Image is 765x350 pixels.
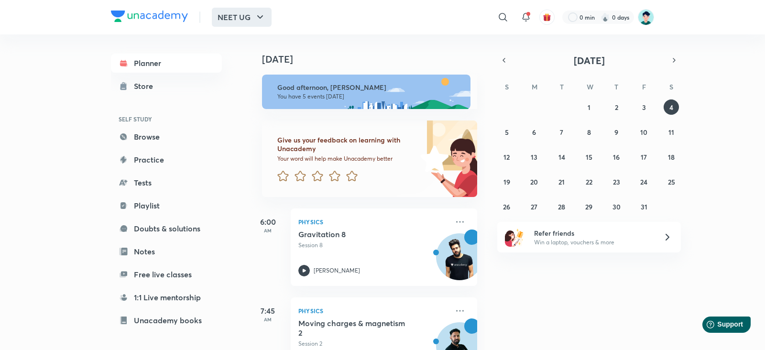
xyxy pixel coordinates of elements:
[581,149,597,164] button: October 15, 2025
[437,239,482,284] img: Avatar
[560,82,564,91] abbr: Tuesday
[298,305,448,317] p: Physics
[532,128,536,137] abbr: October 6, 2025
[558,153,565,162] abbr: October 14, 2025
[111,173,222,192] a: Tests
[212,8,272,27] button: NEET UG
[277,136,417,153] h6: Give us your feedback on learning with Unacademy
[543,13,551,22] img: avatar
[314,266,360,275] p: [PERSON_NAME]
[554,174,569,189] button: October 21, 2025
[262,75,470,109] img: afternoon
[640,128,647,137] abbr: October 10, 2025
[298,241,448,250] p: Session 8
[587,82,593,91] abbr: Wednesday
[111,11,188,22] img: Company Logo
[636,174,652,189] button: October 24, 2025
[609,199,624,214] button: October 30, 2025
[505,228,524,247] img: referral
[539,10,555,25] button: avatar
[277,93,462,100] p: You have 5 events [DATE]
[614,128,618,137] abbr: October 9, 2025
[526,149,542,164] button: October 13, 2025
[526,124,542,140] button: October 6, 2025
[249,228,287,233] p: AM
[669,82,673,91] abbr: Saturday
[609,124,624,140] button: October 9, 2025
[664,99,679,115] button: October 4, 2025
[574,54,605,67] span: [DATE]
[558,202,565,211] abbr: October 28, 2025
[526,199,542,214] button: October 27, 2025
[530,177,538,186] abbr: October 20, 2025
[298,216,448,228] p: Physics
[664,124,679,140] button: October 11, 2025
[642,103,646,112] abbr: October 3, 2025
[505,82,509,91] abbr: Sunday
[609,149,624,164] button: October 16, 2025
[601,12,610,22] img: streak
[588,103,590,112] abbr: October 1, 2025
[581,99,597,115] button: October 1, 2025
[277,155,417,163] p: Your word will help make Unacademy better
[609,99,624,115] button: October 2, 2025
[554,149,569,164] button: October 14, 2025
[641,153,647,162] abbr: October 17, 2025
[554,199,569,214] button: October 28, 2025
[614,82,618,91] abbr: Thursday
[503,153,510,162] abbr: October 12, 2025
[560,128,563,137] abbr: October 7, 2025
[668,128,674,137] abbr: October 11, 2025
[642,82,646,91] abbr: Friday
[526,174,542,189] button: October 20, 2025
[298,318,417,338] h5: Moving charges & magnetism 2
[636,149,652,164] button: October 17, 2025
[669,103,673,112] abbr: October 4, 2025
[111,11,188,24] a: Company Logo
[111,288,222,307] a: 1:1 Live mentorship
[585,202,592,211] abbr: October 29, 2025
[638,9,654,25] img: Shamas Khan
[534,238,652,247] p: Win a laptop, vouchers & more
[612,202,621,211] abbr: October 30, 2025
[532,82,537,91] abbr: Monday
[111,150,222,169] a: Practice
[554,124,569,140] button: October 7, 2025
[636,124,652,140] button: October 10, 2025
[581,199,597,214] button: October 29, 2025
[298,230,417,239] h5: Gravitation 8
[111,111,222,127] h6: SELF STUDY
[499,174,514,189] button: October 19, 2025
[505,128,509,137] abbr: October 5, 2025
[388,120,477,197] img: feedback_image
[499,149,514,164] button: October 12, 2025
[298,339,448,348] p: Session 2
[613,177,620,186] abbr: October 23, 2025
[111,242,222,261] a: Notes
[558,177,565,186] abbr: October 21, 2025
[664,174,679,189] button: October 25, 2025
[249,216,287,228] h5: 6:00
[249,305,287,317] h5: 7:45
[586,177,592,186] abbr: October 22, 2025
[499,124,514,140] button: October 5, 2025
[503,177,510,186] abbr: October 19, 2025
[587,128,591,137] abbr: October 8, 2025
[534,228,652,238] h6: Refer friends
[581,124,597,140] button: October 8, 2025
[680,313,754,339] iframe: Help widget launcher
[499,199,514,214] button: October 26, 2025
[641,202,647,211] abbr: October 31, 2025
[511,54,667,67] button: [DATE]
[277,83,462,92] h6: Good afternoon, [PERSON_NAME]
[262,54,487,65] h4: [DATE]
[668,153,675,162] abbr: October 18, 2025
[636,199,652,214] button: October 31, 2025
[586,153,592,162] abbr: October 15, 2025
[668,177,675,186] abbr: October 25, 2025
[111,219,222,238] a: Doubts & solutions
[503,202,510,211] abbr: October 26, 2025
[111,265,222,284] a: Free live classes
[609,174,624,189] button: October 23, 2025
[111,127,222,146] a: Browse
